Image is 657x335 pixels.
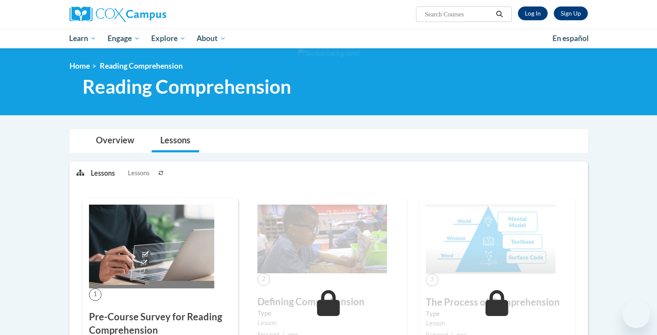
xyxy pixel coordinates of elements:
[128,168,149,178] span: Lessons
[257,273,270,286] span: 2
[70,6,234,22] a: Cox Campus
[554,6,588,20] a: Register
[257,205,387,273] img: Course Image
[89,288,102,301] span: 1
[151,33,186,44] span: Explore
[57,28,601,48] div: Main menu
[622,300,650,328] iframe: Button to launch messaging window
[108,33,140,44] span: Engage
[64,28,102,48] a: Learn
[146,28,191,48] a: Explore
[426,205,555,274] img: Course Image
[100,61,183,70] span: Reading Comprehension
[257,318,400,328] div: Lesson
[426,296,568,309] h3: The Process of Comprehension
[83,75,291,98] span: Reading Comprehension
[69,33,96,44] span: Learn
[547,29,594,47] a: En español
[102,28,146,48] a: Engage
[91,168,115,178] p: Lessons
[191,28,232,48] a: About
[298,49,359,58] img: Section background
[552,34,589,43] span: En español
[70,6,166,22] img: Cox Campus
[424,9,493,19] input: Search Courses
[493,9,506,19] button: Search
[70,61,90,70] a: Home
[257,295,400,309] h3: Defining Comprehension
[518,6,548,20] a: Log In
[426,319,568,328] div: Lesson
[197,33,226,44] span: About
[257,309,400,318] label: Type
[426,274,438,286] span: 3
[87,130,143,152] a: Overview
[426,309,568,319] label: Type
[152,130,199,152] a: Lessons
[89,205,214,288] img: Course Image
